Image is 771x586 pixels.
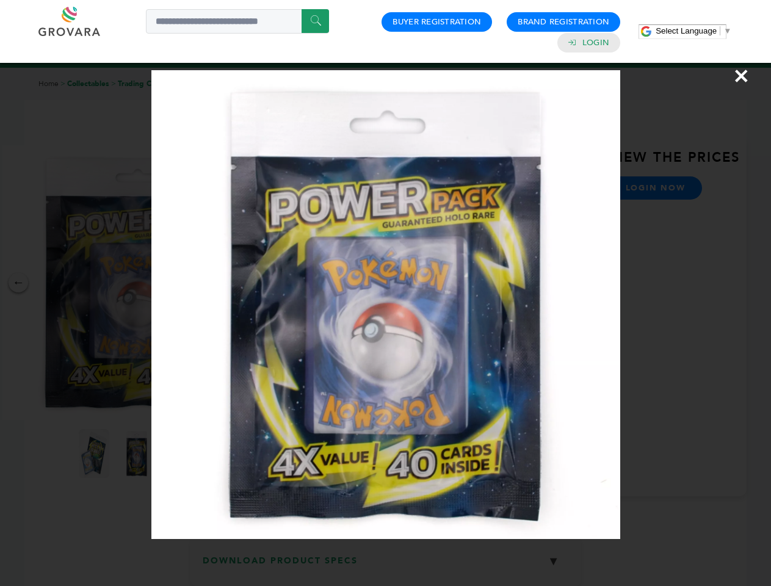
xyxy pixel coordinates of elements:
a: Brand Registration [518,16,609,27]
input: Search a product or brand... [146,9,329,34]
a: Login [582,37,609,48]
span: ​ [720,26,720,35]
a: Buyer Registration [393,16,481,27]
span: ▼ [723,26,731,35]
span: Select Language [656,26,717,35]
img: Image Preview [151,70,620,539]
a: Select Language​ [656,26,731,35]
span: × [733,59,750,93]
